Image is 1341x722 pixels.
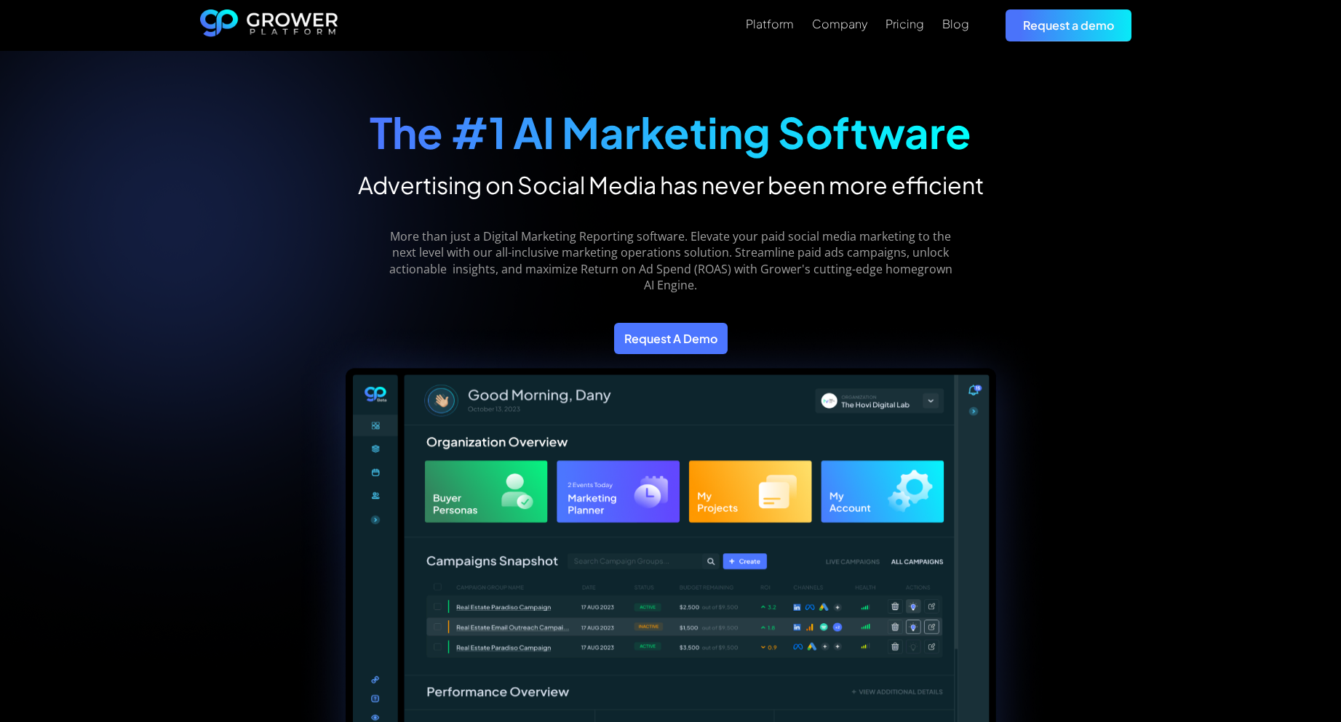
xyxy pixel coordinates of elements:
[378,228,963,294] p: More than just a Digital Marketing Reporting software. Elevate your paid social media marketing t...
[942,15,969,33] a: Blog
[746,17,794,31] div: Platform
[942,17,969,31] div: Blog
[812,17,867,31] div: Company
[886,17,924,31] div: Pricing
[370,105,971,159] strong: The #1 AI Marketing Software
[886,15,924,33] a: Pricing
[614,323,728,354] a: Request A Demo
[358,170,984,199] h2: Advertising on Social Media has never been more efficient
[746,15,794,33] a: Platform
[812,15,867,33] a: Company
[200,9,338,41] a: home
[1006,9,1131,41] a: Request a demo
